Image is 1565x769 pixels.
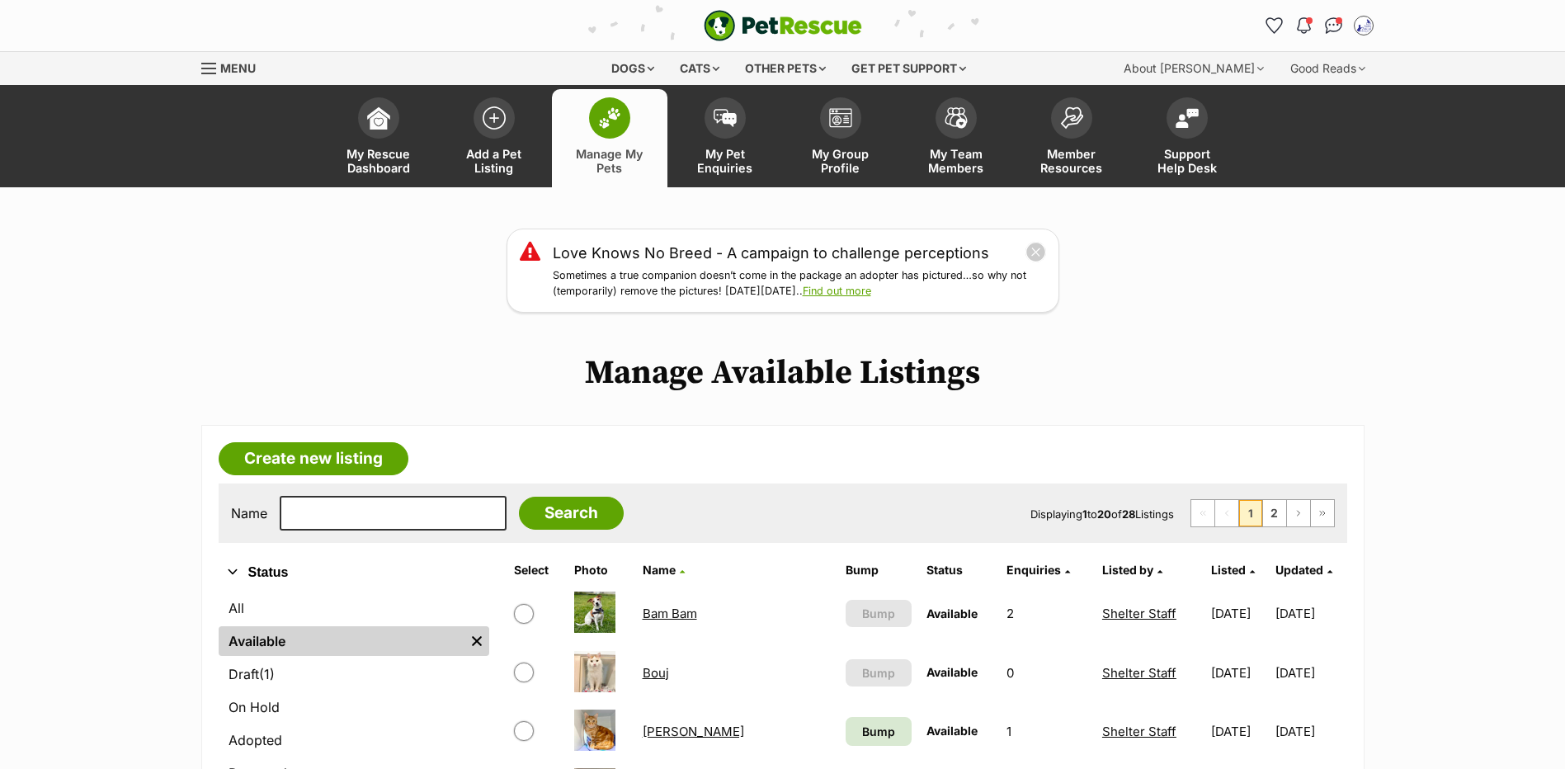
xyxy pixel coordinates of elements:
a: Bump [846,717,911,746]
span: My Rescue Dashboard [342,147,416,175]
button: Status [219,562,489,583]
p: Sometimes a true companion doesn’t come in the package an adopter has pictured…so why not (tempor... [553,268,1046,300]
span: Member Resources [1035,147,1109,175]
img: manage-my-pets-icon-02211641906a0b7f246fdf0571729dbe1e7629f14944591b6c1af311fb30b64b.svg [598,107,621,129]
td: [DATE] [1204,585,1274,642]
a: Shelter Staff [1102,606,1176,621]
a: Bam Bam [643,606,697,621]
input: Search [519,497,624,530]
img: pet-enquiries-icon-7e3ad2cf08bfb03b45e93fb7055b45f3efa6380592205ae92323e6603595dc1f.svg [714,109,737,127]
span: Available [926,665,978,679]
a: Bouj [643,665,669,681]
a: Draft [219,659,489,689]
a: Next page [1287,500,1310,526]
a: Add a Pet Listing [436,89,552,187]
td: [DATE] [1275,703,1345,760]
nav: Pagination [1190,499,1335,527]
img: help-desk-icon-fdf02630f3aa405de69fd3d07c3f3aa587a6932b1a1747fa1d2bba05be0121f9.svg [1176,108,1199,128]
a: Manage My Pets [552,89,667,187]
span: Available [926,724,978,738]
span: First page [1191,500,1214,526]
a: Name [643,563,685,577]
a: Remove filter [464,626,489,656]
button: Bump [846,600,911,627]
span: (1) [259,664,275,684]
a: My Pet Enquiries [667,89,783,187]
a: Create new listing [219,442,408,475]
a: On Hold [219,692,489,722]
th: Select [507,557,566,583]
a: My Rescue Dashboard [321,89,436,187]
a: Find out more [803,285,871,297]
a: Member Resources [1014,89,1129,187]
a: Support Help Desk [1129,89,1245,187]
a: PetRescue [704,10,862,41]
td: [DATE] [1275,644,1345,701]
strong: 28 [1122,507,1135,521]
span: Name [643,563,676,577]
img: logo-e224e6f780fb5917bec1dbf3a21bbac754714ae5b6737aabdf751b685950b380.svg [704,10,862,41]
span: Add a Pet Listing [457,147,531,175]
img: member-resources-icon-8e73f808a243e03378d46382f2149f9095a855e16c252ad45f914b54edf8863c.svg [1060,106,1083,129]
span: My Pet Enquiries [688,147,762,175]
td: 1 [1000,703,1094,760]
span: Available [926,606,978,620]
span: Menu [220,61,256,75]
div: Cats [668,52,731,85]
a: Listed by [1102,563,1162,577]
a: Page 2 [1263,500,1286,526]
span: Bump [862,605,895,622]
a: Shelter Staff [1102,665,1176,681]
button: close [1025,242,1046,262]
th: Bump [839,557,917,583]
img: notifications-46538b983faf8c2785f20acdc204bb7945ddae34d4c08c2a6579f10ce5e182be.svg [1297,17,1310,34]
div: Good Reads [1279,52,1377,85]
span: My Team Members [919,147,993,175]
div: Dogs [600,52,666,85]
div: Other pets [733,52,837,85]
a: All [219,593,489,623]
button: My account [1351,12,1377,39]
img: add-pet-listing-icon-0afa8454b4691262ce3f59096e99ab1cd57d4a30225e0717b998d2c9b9846f56.svg [483,106,506,130]
th: Status [920,557,998,583]
img: chat-41dd97257d64d25036548639549fe6c8038ab92f7586957e7f3b1b290dea8141.svg [1325,17,1342,34]
td: [DATE] [1204,703,1274,760]
span: Manage My Pets [573,147,647,175]
a: [PERSON_NAME] [643,724,744,739]
td: 0 [1000,644,1094,701]
ul: Account quick links [1261,12,1377,39]
a: Love Knows No Breed - A campaign to challenge perceptions [553,242,989,264]
td: [DATE] [1275,585,1345,642]
th: Photo [568,557,634,583]
img: dashboard-icon-eb2f2d2d3e046f16d808141f083e7271f6b2e854fb5c12c21221c1fb7104beca.svg [367,106,390,130]
td: 2 [1000,585,1094,642]
span: Displaying to of Listings [1030,507,1174,521]
button: Bump [846,659,911,686]
span: Listed [1211,563,1246,577]
td: [DATE] [1204,644,1274,701]
div: About [PERSON_NAME] [1112,52,1275,85]
img: group-profile-icon-3fa3cf56718a62981997c0bc7e787c4b2cf8bcc04b72c1350f741eb67cf2f40e.svg [829,108,852,128]
a: Adopted [219,725,489,755]
a: My Group Profile [783,89,898,187]
span: Listed by [1102,563,1153,577]
a: Last page [1311,500,1334,526]
a: Conversations [1321,12,1347,39]
button: Notifications [1291,12,1318,39]
a: My Team Members [898,89,1014,187]
a: Enquiries [1006,563,1070,577]
span: Support Help Desk [1150,147,1224,175]
img: Shelter Staff profile pic [1355,17,1372,34]
div: Get pet support [840,52,978,85]
span: Bump [862,723,895,740]
span: Updated [1275,563,1323,577]
a: Available [219,626,464,656]
span: Bump [862,664,895,682]
a: Menu [201,52,267,82]
strong: 20 [1097,507,1111,521]
label: Name [231,506,267,521]
span: My Group Profile [804,147,878,175]
span: translation missing: en.admin.listings.index.attributes.enquiries [1006,563,1061,577]
a: Favourites [1261,12,1288,39]
strong: 1 [1082,507,1087,521]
